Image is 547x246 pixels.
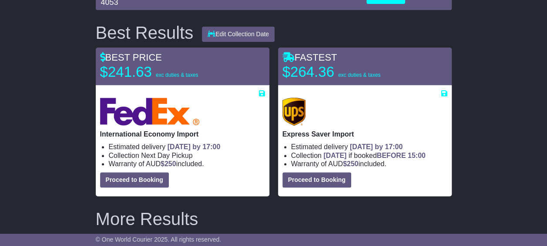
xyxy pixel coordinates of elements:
div: Best Results [91,23,198,42]
span: FASTEST [282,52,337,63]
span: $ [343,160,359,167]
button: Proceed to Booking [100,172,169,188]
p: Express Saver Import [282,130,447,138]
span: Next Day Pickup [141,152,192,159]
span: 15:00 [408,152,426,159]
p: International Economy Import [100,130,265,138]
span: if booked [323,152,425,159]
span: BEFORE [377,152,406,159]
span: exc duties & taxes [338,72,380,78]
p: $264.36 [282,63,391,81]
span: [DATE] by 17:00 [350,143,403,150]
li: Warranty of AUD included. [291,160,447,168]
span: $ [161,160,176,167]
span: [DATE] [323,152,346,159]
li: Estimated delivery [109,143,265,151]
li: Collection [109,151,265,160]
li: Collection [291,151,447,160]
li: Warranty of AUD included. [109,160,265,168]
span: BEST PRICE [100,52,162,63]
span: [DATE] by 17:00 [168,143,221,150]
img: FedEx Express: International Economy Import [100,98,200,126]
span: © One World Courier 2025. All rights reserved. [96,236,221,243]
img: UPS (new): Express Saver Import [282,98,306,126]
h2: More Results [96,209,452,229]
button: Edit Collection Date [202,27,275,42]
li: Estimated delivery [291,143,447,151]
p: $241.63 [100,63,209,81]
span: 250 [164,160,176,167]
span: 250 [347,160,359,167]
span: exc duties & taxes [156,72,198,78]
button: Proceed to Booking [282,172,351,188]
